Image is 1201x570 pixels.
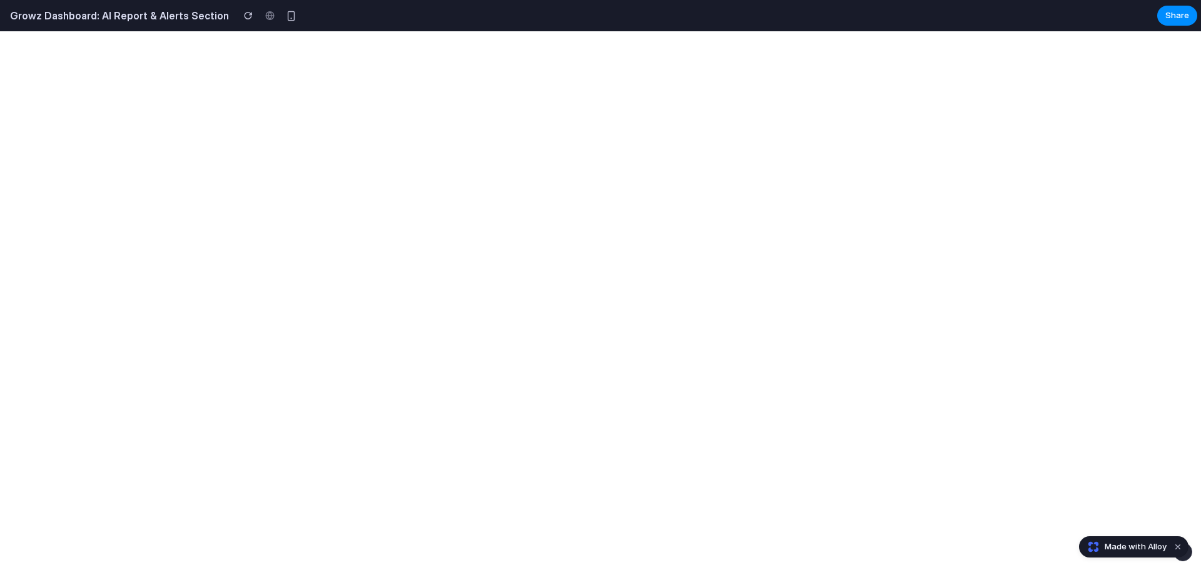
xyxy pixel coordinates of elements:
[5,8,229,23] h2: Growz Dashboard: AI Report & Alerts Section
[1105,541,1167,553] span: Made with Alloy
[1170,539,1185,554] button: Dismiss watermark
[1080,541,1168,553] a: Made with Alloy
[1157,6,1197,26] button: Share
[1165,9,1189,22] span: Share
